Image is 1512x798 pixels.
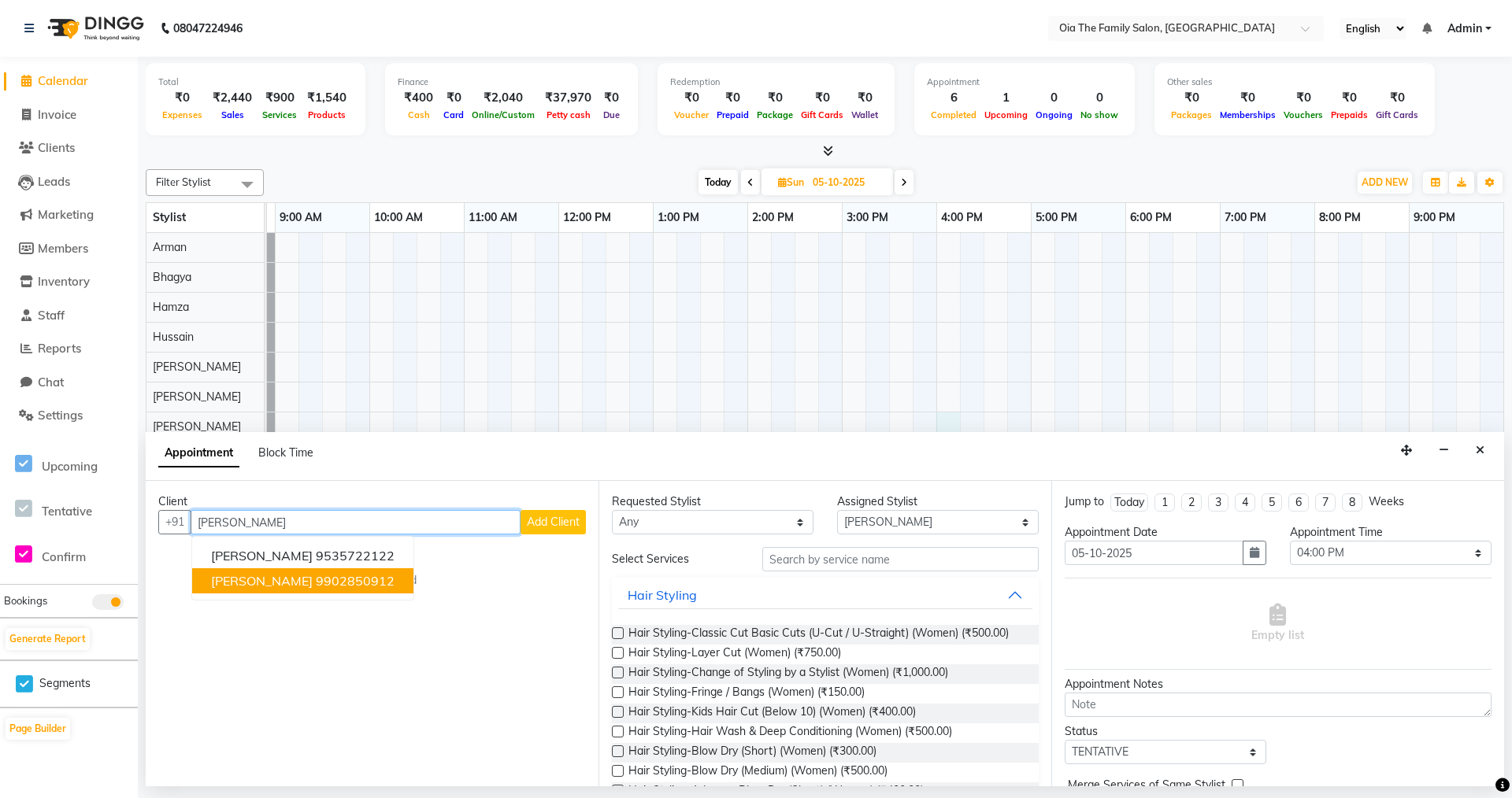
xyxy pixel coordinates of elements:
[598,89,625,107] div: ₹0
[1068,777,1225,796] span: Merge Services of Same Stylist
[762,547,1039,571] input: Search by service name
[628,743,876,763] span: Hair Styling-Blow Dry (Short) (Women) (₹300.00)
[1410,206,1459,229] a: 9:00 PM
[843,206,892,229] a: 3:00 PM
[1327,109,1372,120] span: Prepaids
[628,625,1009,645] span: Hair Styling-Classic Cut Basic Cuts (U-Cut / U-Straight) (Women) (₹500.00)
[4,407,134,425] a: Settings
[38,107,76,122] span: Invoice
[1154,493,1175,512] li: 1
[1262,493,1282,512] li: 5
[1126,206,1176,229] a: 6:00 PM
[599,109,624,120] span: Due
[1251,604,1304,644] span: Empty list
[1216,109,1280,120] span: Memberships
[211,573,313,589] span: [PERSON_NAME]
[304,109,350,120] span: Products
[753,109,797,120] span: Package
[39,675,91,692] span: Segments
[670,89,713,107] div: ₹0
[158,510,191,534] button: +91
[1315,493,1336,512] li: 7
[398,89,439,107] div: ₹400
[612,493,813,510] div: Requested Stylist
[153,360,241,374] span: [PERSON_NAME]
[38,174,70,189] span: Leads
[398,76,625,89] div: Finance
[6,628,90,650] button: Generate Report
[1327,89,1372,107] div: ₹0
[1065,541,1243,565] input: yyyy-mm-dd
[670,76,882,89] div: Redemption
[38,274,90,289] span: Inventory
[1221,206,1270,229] a: 7:00 PM
[6,718,70,740] button: Page Builder
[158,76,353,89] div: Total
[1032,89,1077,107] div: 0
[1065,493,1104,510] div: Jump to
[153,390,241,404] span: [PERSON_NAME]
[927,109,980,120] span: Completed
[847,89,882,107] div: ₹0
[217,109,248,120] span: Sales
[173,6,243,50] b: 08047224946
[521,510,586,534] button: Add Client
[618,581,1032,609] button: Hair Styling
[158,109,206,120] span: Expenses
[38,207,94,222] span: Marketing
[1372,89,1422,107] div: ₹0
[1288,493,1309,512] li: 6
[1032,109,1077,120] span: Ongoing
[468,89,539,107] div: ₹2,040
[1280,109,1327,120] span: Vouchers
[38,73,88,88] span: Calendar
[153,270,191,284] span: Bhagya
[4,240,134,258] a: Members
[1358,172,1412,194] button: ADD NEW
[1114,494,1144,511] div: Today
[980,109,1032,120] span: Upcoming
[628,645,841,664] span: Hair Styling-Layer Cut (Women) (₹750.00)
[38,408,83,423] span: Settings
[628,586,697,604] div: Hair Styling
[370,206,427,229] a: 10:00 AM
[38,308,65,323] span: Staff
[258,89,301,107] div: ₹900
[211,548,313,563] span: [PERSON_NAME]
[4,307,134,325] a: Staff
[1065,723,1266,740] div: Status
[1167,109,1216,120] span: Packages
[1208,493,1228,512] li: 3
[4,594,47,607] span: Bookings
[1181,493,1202,512] li: 2
[797,109,847,120] span: Gift Cards
[153,240,187,254] span: Arman
[774,176,808,188] span: Sun
[206,89,258,107] div: ₹2,440
[191,510,521,534] input: Search by Name/Mobile/Email/Code
[1065,524,1266,541] div: Appointment Date
[38,341,81,356] span: Reports
[937,206,987,229] a: 4:00 PM
[404,109,434,120] span: Cash
[258,445,313,460] span: Block Time
[4,139,134,157] a: Clients
[1342,493,1362,512] li: 8
[628,704,916,723] span: Hair Styling-Kids Hair Cut (Below 10) (Women) (₹400.00)
[258,109,301,120] span: Services
[4,106,134,124] a: Invoice
[628,723,952,743] span: Hair Styling-Hair Wash & Deep Conditioning (Women) (₹500.00)
[1290,524,1492,541] div: Appointment Time
[628,664,948,684] span: Hair Styling-Change of Styling by a Stylist (Women) (₹1,000.00)
[153,300,189,314] span: Hamza
[1369,493,1404,510] div: Weeks
[4,273,134,291] a: Inventory
[153,210,186,224] span: Stylist
[158,89,206,107] div: ₹0
[1315,206,1365,229] a: 8:00 PM
[4,173,134,191] a: Leads
[1167,89,1216,107] div: ₹0
[808,171,887,194] input: 2025-10-05
[465,206,521,229] a: 11:00 AM
[40,6,148,50] img: logo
